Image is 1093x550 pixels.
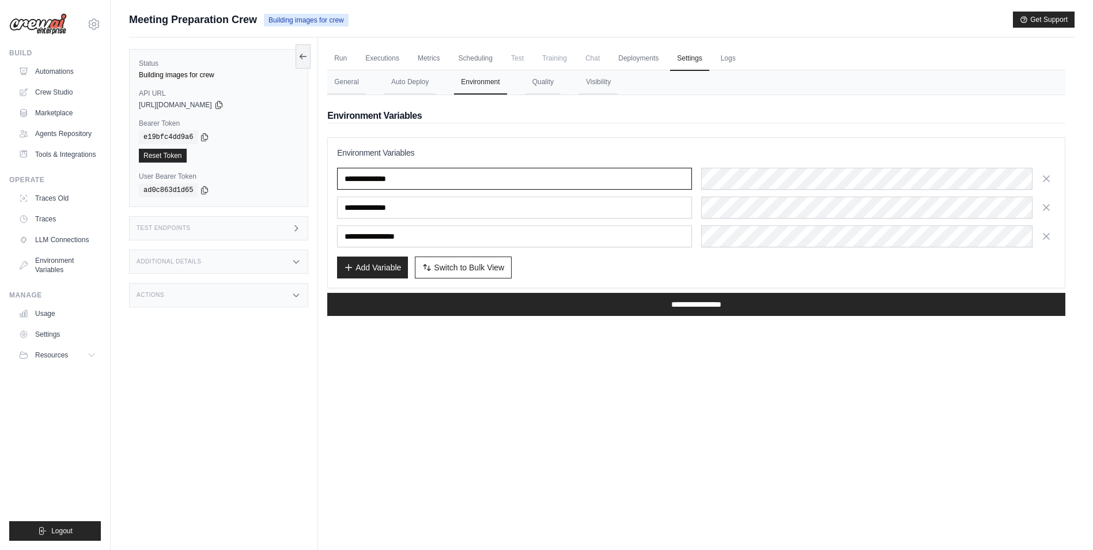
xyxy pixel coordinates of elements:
span: Training is not available until the deployment is complete [535,47,574,70]
button: Environment [454,70,506,95]
span: Chat is not available until the deployment is complete [578,47,607,70]
h3: Test Endpoints [137,225,191,232]
a: Usage [14,304,101,323]
div: Operate [9,175,101,184]
div: Manage [9,291,101,300]
h3: Environment Variables [337,147,1056,159]
label: User Bearer Token [139,172,298,181]
a: Traces Old [14,189,101,208]
nav: Tabs [327,70,1065,95]
a: Traces [14,210,101,228]
h2: Environment Variables [327,109,1065,123]
code: ad0c863d1d65 [139,183,198,197]
button: Quality [525,70,561,95]
span: Resources [35,351,68,360]
label: API URL [139,89,298,98]
a: Logs [714,47,743,71]
span: Test [504,47,531,70]
h3: Actions [137,292,164,299]
h3: Additional Details [137,258,201,265]
button: Visibility [579,70,618,95]
a: Executions [358,47,406,71]
label: Status [139,59,298,68]
a: Metrics [411,47,447,71]
button: Switch to Bulk View [415,257,512,278]
a: Marketplace [14,104,101,122]
div: Building images for crew [139,70,298,80]
a: Automations [14,62,101,81]
a: Agents Repository [14,125,101,143]
a: Settings [670,47,709,71]
a: Crew Studio [14,83,101,101]
button: Get Support [1013,12,1075,28]
code: e19bfc4dd9a6 [139,130,198,144]
span: Building images for crew [264,14,349,27]
iframe: Chat Widget [1035,495,1093,550]
a: Environment Variables [14,251,101,279]
button: Auto Deploy [384,70,436,95]
button: General [327,70,366,95]
span: Switch to Bulk View [434,262,504,273]
button: Add Variable [337,257,408,278]
a: Settings [14,325,101,344]
span: Logout [51,526,73,536]
span: [URL][DOMAIN_NAME] [139,100,212,110]
button: Resources [14,346,101,364]
a: Deployments [611,47,665,71]
a: Reset Token [139,149,187,163]
a: Scheduling [452,47,500,71]
label: Bearer Token [139,119,298,128]
img: Logo [9,13,67,35]
span: Meeting Preparation Crew [129,12,257,28]
button: Logout [9,521,101,541]
a: Run [327,47,354,71]
div: Build [9,48,101,58]
a: LLM Connections [14,231,101,249]
a: Tools & Integrations [14,145,101,164]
